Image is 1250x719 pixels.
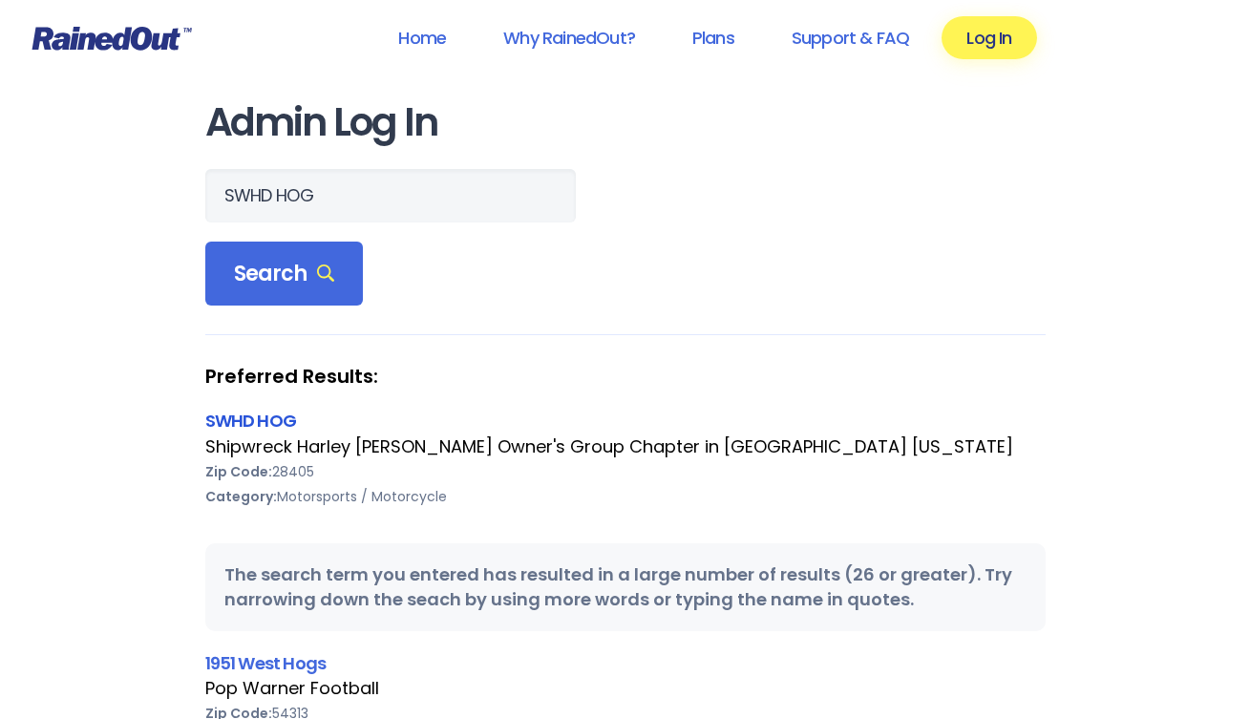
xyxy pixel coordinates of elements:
a: Log In [942,16,1036,59]
a: Why RainedOut? [478,16,660,59]
a: Home [373,16,471,59]
a: SWHD HOG [205,409,297,433]
span: Search [234,261,335,287]
a: 1951 West Hogs [205,651,327,675]
h1: Admin Log In [205,101,1046,144]
strong: Preferred Results: [205,364,1046,389]
input: Search Orgs… [205,169,576,222]
div: Pop Warner Football [205,676,1046,701]
a: Plans [667,16,759,59]
div: 28405 [205,459,1046,484]
div: Search [205,242,364,307]
div: Motorsports / Motorcycle [205,484,1046,509]
div: Shipwreck Harley [PERSON_NAME] Owner's Group Chapter in [GEOGRAPHIC_DATA] [US_STATE] [205,434,1046,459]
div: SWHD HOG [205,408,1046,434]
b: Category: [205,487,277,506]
div: 1951 West Hogs [205,650,1046,676]
a: Support & FAQ [767,16,934,59]
b: Zip Code: [205,462,272,481]
div: The search term you entered has resulted in a large number of results (26 or greater). Try narrow... [205,543,1046,631]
